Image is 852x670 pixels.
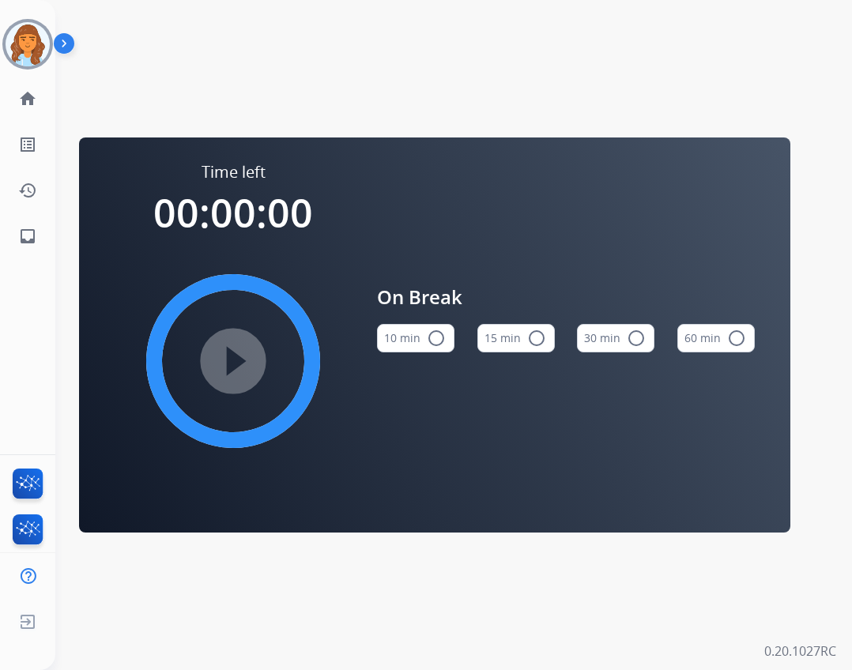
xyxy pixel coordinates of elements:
span: 00:00:00 [153,186,313,239]
img: avatar [6,22,50,66]
span: On Break [377,283,755,311]
mat-icon: radio_button_unchecked [627,329,646,348]
button: 10 min [377,324,454,352]
mat-icon: radio_button_unchecked [427,329,446,348]
span: Time left [202,161,266,183]
mat-icon: history [18,181,37,200]
mat-icon: inbox [18,227,37,246]
mat-icon: list_alt [18,135,37,154]
mat-icon: radio_button_unchecked [727,329,746,348]
button: 60 min [677,324,755,352]
button: 15 min [477,324,555,352]
mat-icon: radio_button_unchecked [527,329,546,348]
p: 0.20.1027RC [764,642,836,661]
button: 30 min [577,324,654,352]
mat-icon: home [18,89,37,108]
